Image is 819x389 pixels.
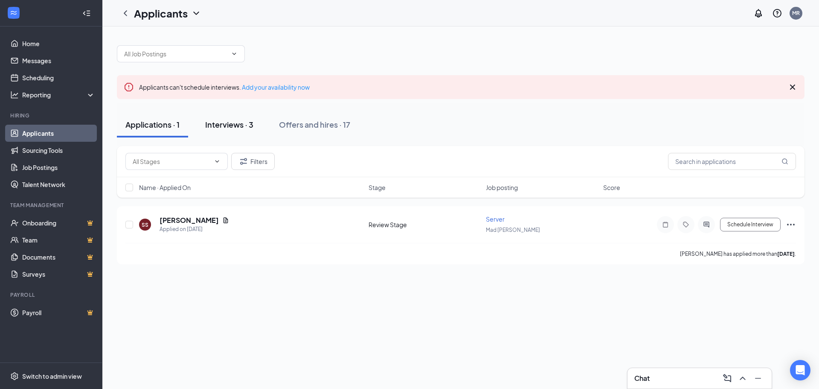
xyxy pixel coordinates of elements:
[10,112,93,119] div: Hiring
[22,52,95,69] a: Messages
[753,8,764,18] svg: Notifications
[486,183,518,192] span: Job posting
[486,227,540,233] span: Mad [PERSON_NAME]
[22,125,95,142] a: Applicants
[751,371,765,385] button: Minimize
[781,158,788,165] svg: MagnifyingGlass
[214,158,221,165] svg: ChevronDown
[22,214,95,231] a: OnboardingCrown
[722,373,732,383] svg: ComposeMessage
[191,8,201,18] svg: ChevronDown
[22,69,95,86] a: Scheduling
[120,8,131,18] svg: ChevronLeft
[231,50,238,57] svg: ChevronDown
[668,153,796,170] input: Search in applications
[603,183,620,192] span: Score
[792,9,800,17] div: MR
[22,304,95,321] a: PayrollCrown
[720,218,781,231] button: Schedule Interview
[10,372,19,380] svg: Settings
[369,183,386,192] span: Stage
[22,266,95,283] a: SurveysCrown
[22,35,95,52] a: Home
[160,216,219,225] h5: [PERSON_NAME]
[787,82,798,92] svg: Cross
[231,153,275,170] button: Filter Filters
[10,291,93,298] div: Payroll
[222,217,229,224] svg: Document
[279,119,350,130] div: Offers and hires · 17
[486,215,505,223] span: Server
[660,221,671,228] svg: Note
[242,83,310,91] a: Add your availability now
[22,91,96,99] div: Reporting
[10,91,19,99] svg: Analysis
[133,157,210,166] input: All Stages
[160,225,229,234] div: Applied on [DATE]
[205,119,253,130] div: Interviews · 3
[680,250,796,257] p: [PERSON_NAME] has applied more than .
[736,371,749,385] button: ChevronUp
[634,374,650,383] h3: Chat
[139,183,191,192] span: Name · Applied On
[134,6,188,20] h1: Applicants
[22,176,95,193] a: Talent Network
[720,371,734,385] button: ComposeMessage
[10,202,93,209] div: Team Management
[738,373,748,383] svg: ChevronUp
[139,83,310,91] span: Applicants can't schedule interviews.
[701,221,712,228] svg: ActiveChat
[22,159,95,176] a: Job Postings
[9,9,18,17] svg: WorkstreamLogo
[22,142,95,159] a: Sourcing Tools
[238,156,249,167] svg: Filter
[125,119,180,130] div: Applications · 1
[369,220,481,229] div: Review Stage
[777,251,795,257] b: [DATE]
[22,231,95,249] a: TeamCrown
[790,360,810,380] div: Open Intercom Messenger
[772,8,782,18] svg: QuestionInfo
[82,9,91,18] svg: Collapse
[753,373,763,383] svg: Minimize
[124,49,227,58] input: All Job Postings
[124,82,134,92] svg: Error
[142,221,148,228] div: SS
[22,249,95,266] a: DocumentsCrown
[681,221,691,228] svg: Tag
[22,372,82,380] div: Switch to admin view
[786,219,796,230] svg: Ellipses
